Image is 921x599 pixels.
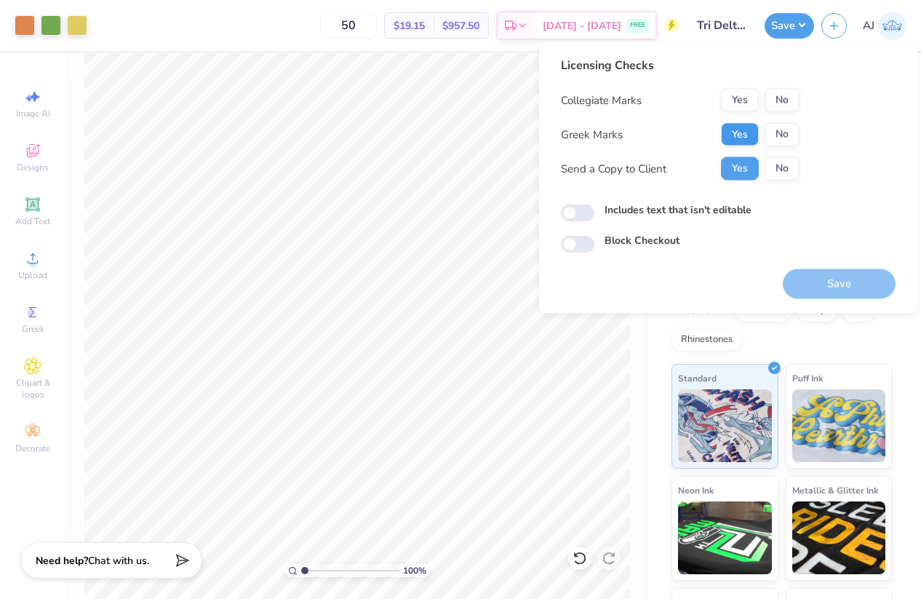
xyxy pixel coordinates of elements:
[15,443,50,454] span: Decorate
[561,92,642,108] div: Collegiate Marks
[721,89,759,112] button: Yes
[792,501,886,574] img: Metallic & Glitter Ink
[678,370,717,386] span: Standard
[721,157,759,181] button: Yes
[792,389,886,462] img: Puff Ink
[16,108,50,119] span: Image AI
[320,12,377,39] input: – –
[671,329,742,351] div: Rhinestones
[765,157,800,181] button: No
[863,12,906,40] a: AJ
[7,377,58,400] span: Clipart & logos
[686,11,757,40] input: Untitled Design
[721,123,759,146] button: Yes
[15,215,50,227] span: Add Text
[605,202,751,218] label: Includes text that isn't editable
[792,483,878,498] span: Metallic & Glitter Ink
[792,370,823,386] span: Puff Ink
[678,389,772,462] img: Standard
[765,89,800,112] button: No
[561,126,623,143] div: Greek Marks
[22,323,44,335] span: Greek
[403,564,426,577] span: 100 %
[88,554,149,568] span: Chat with us.
[394,18,425,33] span: $19.15
[678,483,714,498] span: Neon Ink
[765,123,800,146] button: No
[630,20,645,31] span: FREE
[561,160,666,177] div: Send a Copy to Client
[36,554,88,568] strong: Need help?
[765,13,814,39] button: Save
[17,162,49,173] span: Designs
[543,18,621,33] span: [DATE] - [DATE]
[18,269,47,281] span: Upload
[878,12,906,40] img: Armiel John Calzada
[678,501,772,574] img: Neon Ink
[863,17,874,34] span: AJ
[605,233,679,248] label: Block Checkout
[561,57,800,74] div: Licensing Checks
[442,18,479,33] span: $957.50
